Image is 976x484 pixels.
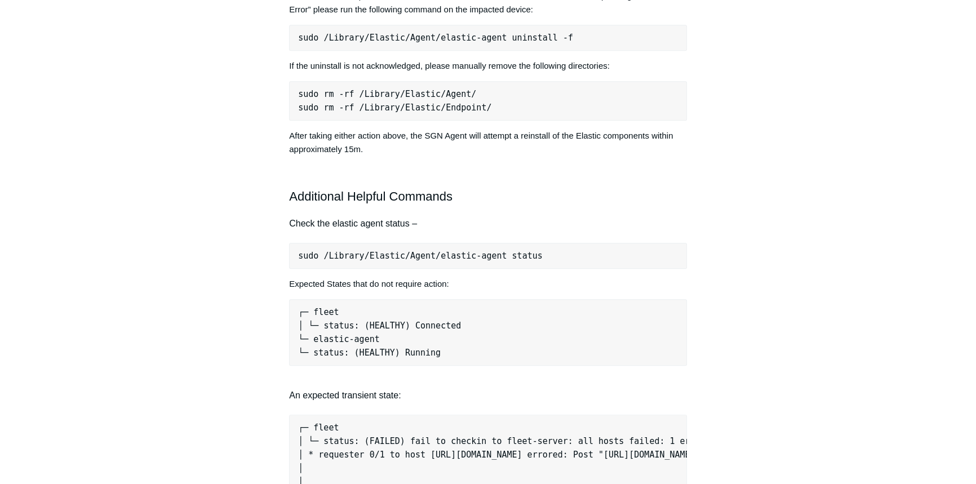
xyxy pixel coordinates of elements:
pre: sudo /Library/Elastic/Agent/elastic-agent status [289,243,687,269]
p: Expected States that do not require action: [289,277,687,291]
pre: sudo /Library/Elastic/Agent/elastic-agent uninstall -f [289,25,687,51]
p: After taking either action above, the SGN Agent will attempt a reinstall of the Elastic component... [289,129,687,156]
pre: ┌─ fleet │ └─ status: (HEALTHY) Connected └─ elastic-agent └─ status: (HEALTHY) Running [289,299,687,366]
h2: Additional Helpful Commands [289,187,687,206]
pre: sudo rm -rf /Library/Elastic/Agent/ sudo rm -rf /Library/Elastic/Endpoint/ [289,81,687,121]
h4: An expected transient state: [289,374,687,403]
h4: Check the elastic agent status – [289,216,687,231]
p: If the uninstall is not acknowledged, please manually remove the following directories: [289,59,687,73]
